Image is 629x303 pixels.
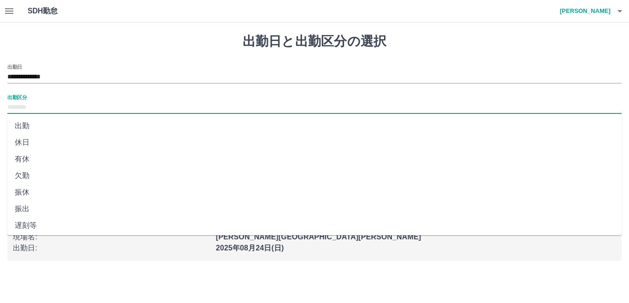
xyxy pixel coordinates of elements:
[7,34,622,49] h1: 出勤日と出勤区分の選択
[7,184,622,201] li: 振休
[7,134,622,151] li: 休日
[7,167,622,184] li: 欠勤
[216,244,284,252] b: 2025年08月24日(日)
[7,234,622,250] li: 休業
[7,118,622,134] li: 出勤
[7,94,27,101] label: 出勤区分
[7,151,622,167] li: 有休
[7,201,622,217] li: 振出
[7,63,22,70] label: 出勤日
[7,217,622,234] li: 遅刻等
[13,243,210,254] p: 出勤日 :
